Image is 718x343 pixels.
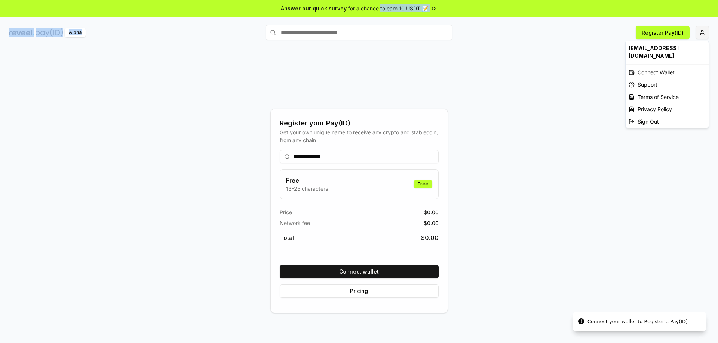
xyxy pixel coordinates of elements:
div: Sign Out [626,115,709,128]
div: Connect Wallet [626,66,709,78]
a: Support [626,78,709,91]
div: [EMAIL_ADDRESS][DOMAIN_NAME] [626,41,709,63]
a: Privacy Policy [626,103,709,115]
a: Terms of Service [626,91,709,103]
